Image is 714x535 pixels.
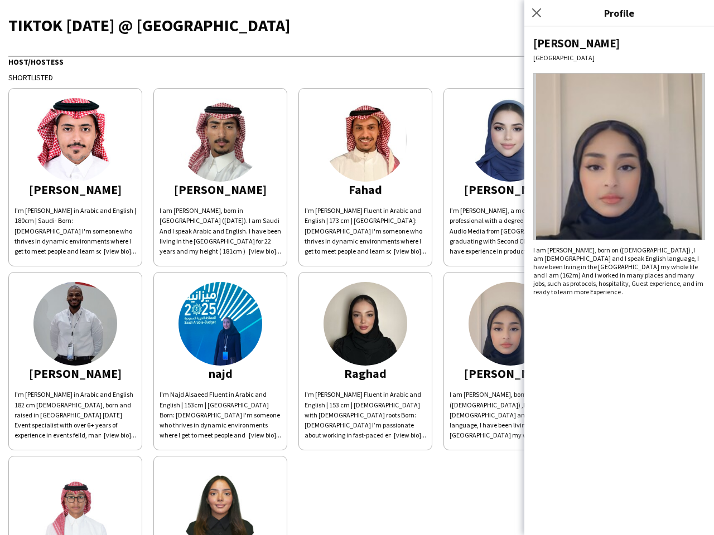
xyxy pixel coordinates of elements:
[15,390,136,440] div: I'm [PERSON_NAME] in Arabic and English 182 cm [DEMOGRAPHIC_DATA], born and raised in [GEOGRAPHIC...
[8,72,706,82] div: Shortlisted
[469,98,552,182] img: thumb-6740e0975d61b.jpeg
[533,36,705,51] div: [PERSON_NAME]
[324,282,407,366] img: thumb-684788ecee290.jpeg
[160,206,281,256] div: I am [PERSON_NAME], born in [GEOGRAPHIC_DATA] ([DATE]). I am Saudi And I speak Arabic and English...
[15,184,136,194] div: [PERSON_NAME]
[450,390,571,440] div: I am [PERSON_NAME], born on ([DEMOGRAPHIC_DATA]) ,I am [DEMOGRAPHIC_DATA] and I speak English lan...
[305,184,426,194] div: Fahad
[524,6,714,20] h3: Profile
[8,56,706,67] div: Host/Hostess
[533,73,705,240] img: Crew avatar or photo
[305,206,426,256] div: I'm [PERSON_NAME] Fluent in Arabic and English | 173 cm | [GEOGRAPHIC_DATA]: [DEMOGRAPHIC_DATA] I...
[324,98,407,182] img: thumb-661d66a5f0845.jpeg
[8,17,706,33] div: TIKTOK [DATE] @ [GEOGRAPHIC_DATA]
[533,246,705,296] div: I am [PERSON_NAME], born on ([DEMOGRAPHIC_DATA]) ,I am [DEMOGRAPHIC_DATA] and I speak English lan...
[178,98,262,182] img: thumb-67309c33a9f9c.jpeg
[160,184,281,194] div: [PERSON_NAME]
[450,184,571,194] div: [PERSON_NAME]
[178,282,262,366] img: thumb-2b3b45e7-56f7-4c56-995a-20a80ce47680.jpg
[33,98,117,182] img: thumb-661fd7788fdb4.jpg
[15,206,136,256] div: I'm [PERSON_NAME] in Arabic and English | 180cm | Saudi- Born: [DEMOGRAPHIC_DATA] I'm someone who...
[450,206,571,256] div: I’m [PERSON_NAME], a media and events professional with a degree in Visual and Audio Media from [...
[160,390,281,440] div: I'm Najd Alsaeed Fluent in Arabic and English | 153cm | [GEOGRAPHIC_DATA] Born: [DEMOGRAPHIC_DATA...
[305,368,426,378] div: Raghad
[450,368,571,378] div: [PERSON_NAME]
[469,282,552,366] img: thumb-65ef5c59ed7f7.jpeg
[305,390,426,440] div: I'm [PERSON_NAME] Fluent in Arabic and English | 153 cm | [DEMOGRAPHIC_DATA] with [DEMOGRAPHIC_DA...
[160,368,281,378] div: najd
[15,368,136,378] div: [PERSON_NAME]
[33,282,117,366] img: thumb-6888ae0939b58.jpg
[533,53,705,62] div: [GEOGRAPHIC_DATA]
